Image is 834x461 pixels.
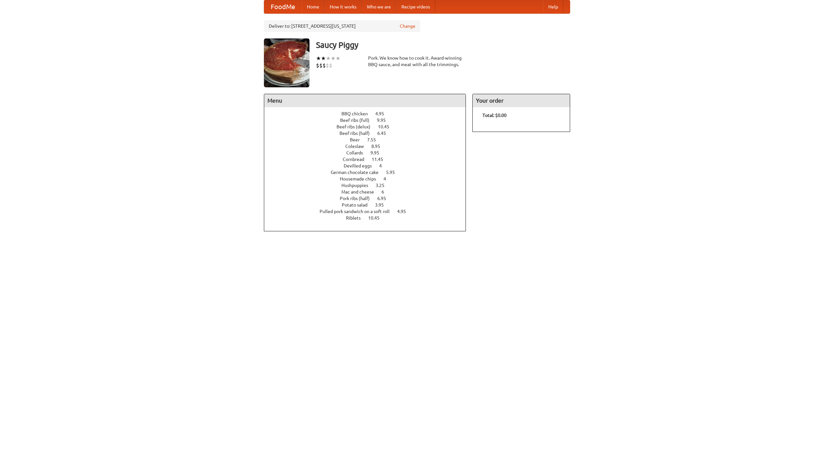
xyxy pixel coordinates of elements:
li: ★ [316,55,321,62]
span: Riblets [346,215,367,221]
span: 6 [381,189,391,194]
a: Cornbread 11.45 [343,157,395,162]
a: Who we are [362,0,396,13]
span: BBQ chicken [341,111,374,116]
li: $ [316,62,319,69]
span: Pork ribs (half) [340,196,376,201]
span: Housemade chips [340,176,382,181]
a: German chocolate cake 5.95 [331,170,407,175]
span: Collards [346,150,369,155]
a: Recipe videos [396,0,435,13]
span: 10.45 [378,124,396,129]
h4: Your order [473,94,570,107]
a: Coleslaw 8.95 [345,144,392,149]
span: Pulled pork sandwich on a soft roll [320,209,396,214]
span: 4 [379,163,388,168]
a: Pulled pork sandwich on a soft roll 4.95 [320,209,418,214]
span: 8.95 [371,144,387,149]
a: FoodMe [264,0,302,13]
span: Cornbread [343,157,371,162]
span: 7.55 [367,137,382,142]
span: 9.95 [377,118,392,123]
span: 4.95 [397,209,412,214]
a: Devilled eggs 4 [344,163,394,168]
a: BBQ chicken 4.95 [341,111,396,116]
li: ★ [326,55,331,62]
span: Beef ribs (full) [340,118,376,123]
span: German chocolate cake [331,170,385,175]
span: 6.95 [377,196,393,201]
span: 9.95 [370,150,386,155]
span: 3.25 [376,183,391,188]
b: Total: $0.00 [482,113,507,118]
img: angular.jpg [264,38,309,87]
span: 10.45 [368,215,386,221]
span: 4 [383,176,393,181]
a: Beer 7.55 [350,137,388,142]
span: Mac and cheese [341,189,381,194]
a: Collards 9.95 [346,150,391,155]
span: Beef ribs (half) [339,131,376,136]
div: Pork. We know how to cook it. Award-winning BBQ sauce, and meat with all the trimmings. [368,55,466,68]
a: Home [302,0,324,13]
span: Beef ribs (delux) [337,124,377,129]
a: Housemade chips 4 [340,176,398,181]
span: Potato salad [342,202,374,208]
li: $ [326,62,329,69]
a: Mac and cheese 6 [341,189,396,194]
span: 3.95 [375,202,390,208]
li: $ [323,62,326,69]
div: Deliver to: [STREET_ADDRESS][US_STATE] [264,20,420,32]
a: Help [543,0,563,13]
li: $ [329,62,332,69]
span: 6.45 [377,131,393,136]
span: 4.95 [375,111,391,116]
a: Beef ribs (half) 6.45 [339,131,398,136]
span: Coleslaw [345,144,370,149]
li: ★ [321,55,326,62]
a: How it works [324,0,362,13]
span: Hushpuppies [341,183,375,188]
a: Hushpuppies 3.25 [341,183,396,188]
a: Riblets 10.45 [346,215,392,221]
li: ★ [336,55,340,62]
a: Beef ribs (delux) 10.45 [337,124,401,129]
span: Beer [350,137,366,142]
span: 5.95 [386,170,401,175]
h3: Saucy Piggy [316,38,570,51]
span: Devilled eggs [344,163,378,168]
a: Change [400,23,415,29]
a: Potato salad 3.95 [342,202,396,208]
li: $ [319,62,323,69]
a: Beef ribs (full) 9.95 [340,118,398,123]
span: 11.45 [372,157,390,162]
li: ★ [331,55,336,62]
a: Pork ribs (half) 6.95 [340,196,398,201]
h4: Menu [264,94,466,107]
